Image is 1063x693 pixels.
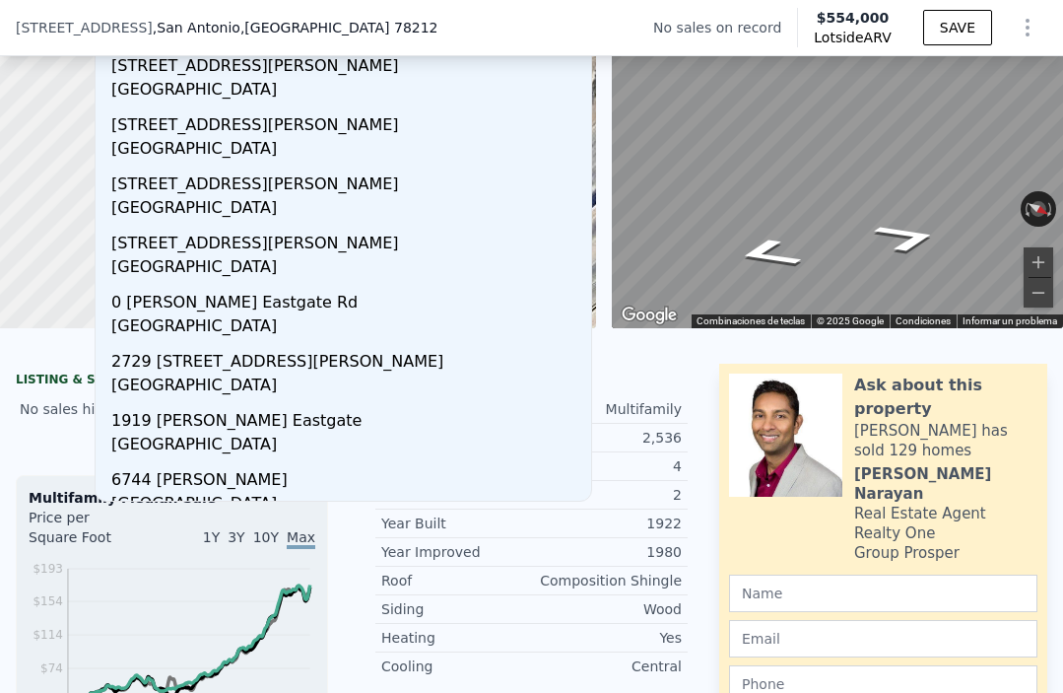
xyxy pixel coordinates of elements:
div: Central [532,657,683,676]
button: Show Options [1008,8,1047,47]
button: Alejar [1024,278,1053,308]
span: , [GEOGRAPHIC_DATA] 78212 [240,20,438,35]
a: Informar un problema [963,315,1057,326]
div: [GEOGRAPHIC_DATA] [111,137,583,165]
path: Ir al sureste, N Flores St [706,231,830,275]
input: Email [729,620,1037,658]
div: Wood [532,599,683,619]
div: 1922 [532,514,683,533]
div: [PERSON_NAME] Narayan [854,464,1037,504]
input: Name [729,575,1037,612]
tspan: $193 [33,562,63,576]
div: Year Built [381,514,532,533]
div: [GEOGRAPHIC_DATA] [111,255,583,283]
button: Rotar en el sentido de las manecillas del reloj [1045,191,1056,227]
span: [STREET_ADDRESS] [16,18,153,37]
span: $554,000 [817,10,890,26]
span: © 2025 Google [817,315,884,326]
div: [GEOGRAPHIC_DATA] [111,196,583,224]
span: 1Y [203,529,220,545]
div: Multifamily Median Sale [29,488,315,508]
div: 2729 [STREET_ADDRESS][PERSON_NAME] [111,342,583,374]
tspan: $114 [33,628,63,642]
div: [STREET_ADDRESS][PERSON_NAME] [111,105,583,137]
div: [GEOGRAPHIC_DATA] [111,433,583,460]
tspan: $154 [33,594,63,608]
div: Heating [381,628,532,648]
div: [STREET_ADDRESS][PERSON_NAME] [111,46,583,78]
div: 2,536 [532,428,683,448]
div: 0 [PERSON_NAME] Eastgate Rd [111,283,583,314]
span: 3Y [228,529,244,545]
div: [PERSON_NAME] has sold 129 homes [854,421,1037,460]
span: , San Antonio [153,18,438,37]
button: SAVE [923,10,992,45]
div: Real Estate Agent [854,504,986,523]
div: 1980 [532,542,683,562]
div: [STREET_ADDRESS][PERSON_NAME] [111,224,583,255]
span: 10Y [253,529,279,545]
a: Abrir esta área en Google Maps (se abre en una ventana nueva) [617,303,682,328]
tspan: $74 [40,661,63,675]
div: No sales history record for this property. [16,391,328,427]
a: Condiciones (se abre en una nueva pestaña) [896,315,951,326]
img: Google [617,303,682,328]
div: No sales on record [653,18,797,37]
button: Acercar [1024,247,1053,277]
div: Yes [532,628,683,648]
div: Roof [381,571,532,590]
div: [GEOGRAPHIC_DATA] [111,314,583,342]
div: [GEOGRAPHIC_DATA] [111,78,583,105]
span: Lotside ARV [814,28,891,47]
span: Max [287,529,315,549]
button: Rotar en sentido antihorario [1021,191,1031,227]
div: 6744 [PERSON_NAME] [111,460,583,492]
div: 1919 [PERSON_NAME] Eastgate [111,401,583,433]
div: Year Improved [381,542,532,562]
div: Composition Shingle [532,571,683,590]
div: Cooling [381,657,532,676]
div: Multifamily [532,399,683,419]
button: Combinaciones de teclas [697,314,805,328]
div: 4 [532,456,683,476]
div: Ask about this property [854,374,1037,421]
div: [STREET_ADDRESS][PERSON_NAME] [111,165,583,196]
div: [GEOGRAPHIC_DATA] [111,492,583,520]
div: [GEOGRAPHIC_DATA] [111,374,583,401]
div: Price per Square Foot [29,508,172,559]
div: Realty One Group Prosper [854,523,1037,563]
button: Restablecer la vista [1019,194,1057,225]
div: Siding [381,599,532,619]
path: Ir al noroeste, N Flores St [846,215,969,259]
div: LISTING & SALE HISTORY [16,372,328,391]
div: 2 [532,485,683,505]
